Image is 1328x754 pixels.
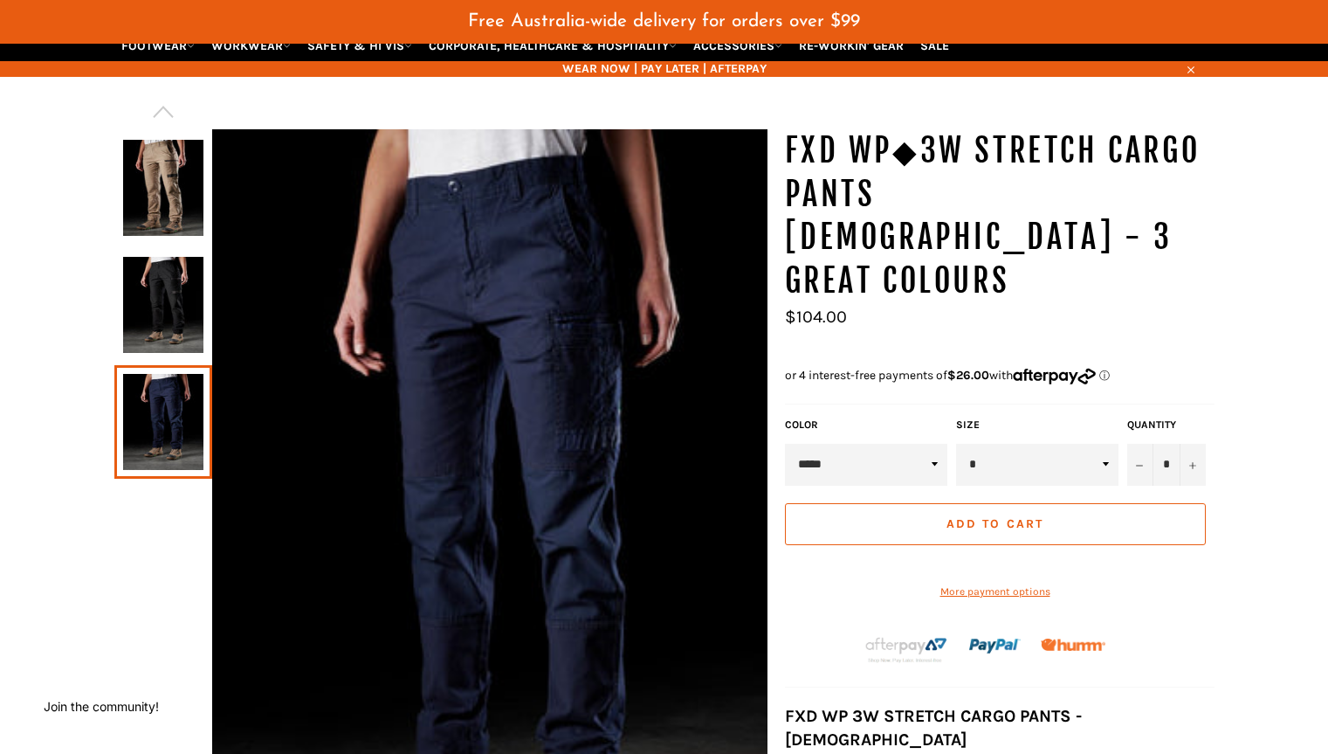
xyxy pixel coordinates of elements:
[114,60,1214,77] span: WEAR NOW | PAY LATER | AFTERPAY
[1041,639,1105,652] img: Humm_core_logo_RGB-01_300x60px_small_195d8312-4386-4de7-b182-0ef9b6303a37.png
[785,418,947,432] label: Color
[785,503,1206,545] button: Add to Cart
[946,516,1043,531] span: Add to Cart
[864,635,949,665] img: Afterpay-Logo-on-dark-bg_large.png
[1180,444,1206,486] button: Increase item quantity by one
[956,418,1118,432] label: Size
[913,31,956,61] a: SALE
[123,140,203,236] img: FXD WP◆3W Stretch Cargo Pants LADIES - 3 Great Colours - Workin' Gear
[785,307,847,327] span: $104.00
[204,31,298,61] a: WORKWEAR
[114,31,202,61] a: FOOTWEAR
[785,706,1082,750] strong: FXD WP 3W STRETCH CARGO PANTS - [DEMOGRAPHIC_DATA]
[44,699,159,714] button: Join the community!
[468,12,860,31] span: Free Australia-wide delivery for orders over $99
[300,31,419,61] a: SAFETY & HI VIS
[969,620,1021,672] img: paypal.png
[785,585,1206,599] a: More payment options
[785,129,1214,302] h1: FXD WP◆3W Stretch Cargo Pants [DEMOGRAPHIC_DATA] - 3 Great Colours
[792,31,911,61] a: RE-WORKIN' GEAR
[422,31,684,61] a: CORPORATE, HEALTHCARE & HOSPITALITY
[686,31,789,61] a: ACCESSORIES
[123,257,203,353] img: FXD WP◆3W Stretch Cargo Pants LADIES - 3 Great Colours - Workin' Gear
[1127,418,1206,432] label: Quantity
[1127,444,1153,486] button: Reduce item quantity by one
